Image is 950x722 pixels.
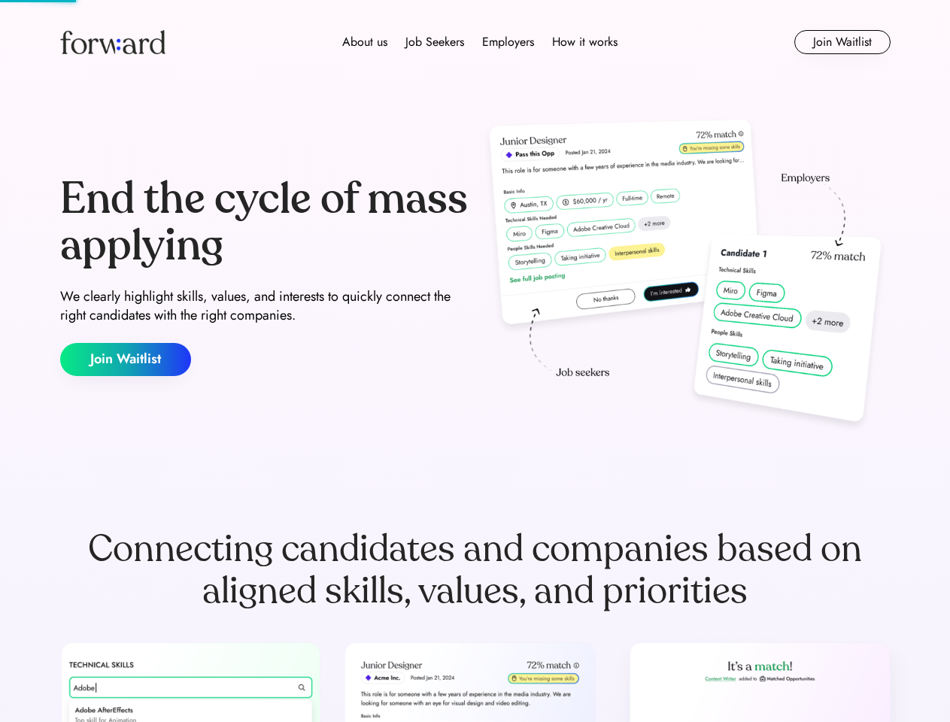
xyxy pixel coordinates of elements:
button: Join Waitlist [794,30,891,54]
div: How it works [552,33,618,51]
img: hero-image.png [481,114,891,438]
div: End the cycle of mass applying [60,176,469,268]
div: Employers [482,33,534,51]
div: We clearly highlight skills, values, and interests to quickly connect the right candidates with t... [60,287,469,325]
img: Forward logo [60,30,165,54]
div: About us [342,33,387,51]
button: Join Waitlist [60,343,191,376]
div: Job Seekers [405,33,464,51]
div: Connecting candidates and companies based on aligned skills, values, and priorities [60,528,891,612]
